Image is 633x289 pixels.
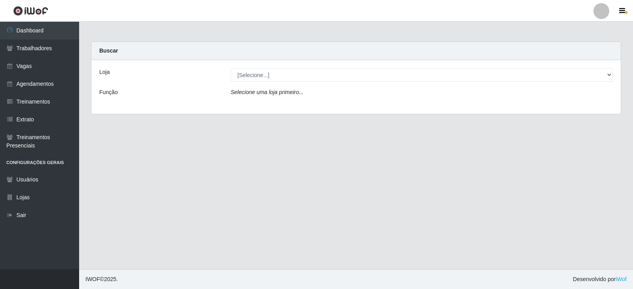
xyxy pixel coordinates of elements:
strong: Buscar [99,47,118,54]
label: Loja [99,68,110,76]
span: © 2025 . [85,275,118,283]
label: Função [99,88,118,96]
a: iWof [616,276,627,282]
img: CoreUI Logo [13,6,48,16]
span: IWOF [85,276,100,282]
i: Selecione uma loja primeiro... [231,89,303,95]
span: Desenvolvido por [573,275,627,283]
